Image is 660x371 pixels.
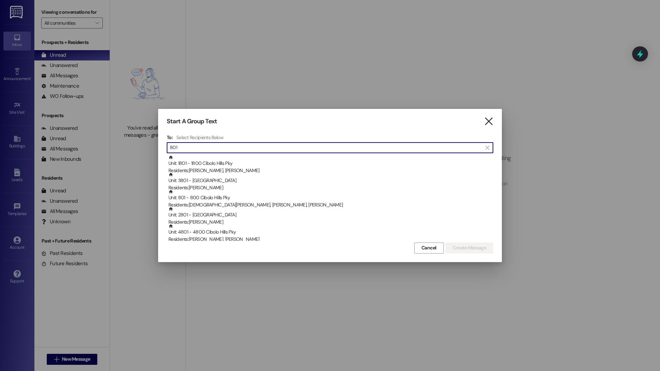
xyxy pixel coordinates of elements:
input: Search for any contact or apartment [170,143,482,153]
div: Unit: 1801 - 1800 Cibolo Hills Pky [168,155,493,175]
div: Unit: 2801 - [GEOGRAPHIC_DATA]Residents:[PERSON_NAME] [167,206,493,224]
button: Create Message [445,243,493,254]
div: Unit: 3801 - [GEOGRAPHIC_DATA]Residents:[PERSON_NAME] [167,172,493,189]
h3: Start A Group Text [167,117,217,125]
button: Clear text [482,143,493,153]
div: Unit: 4801 - 4800 Cibolo Hills Pky [168,224,493,243]
div: Unit: 3801 - [GEOGRAPHIC_DATA] [168,172,493,192]
div: Residents: [PERSON_NAME], [PERSON_NAME] [168,167,493,174]
div: Unit: 2801 - [GEOGRAPHIC_DATA] [168,206,493,226]
i:  [485,145,489,150]
div: Unit: 801 - 800 Cibolo Hills PkyResidents:[DEMOGRAPHIC_DATA][PERSON_NAME], [PERSON_NAME], [PERSON... [167,189,493,206]
div: Unit: 4801 - 4800 Cibolo Hills PkyResidents:[PERSON_NAME], [PERSON_NAME] [167,224,493,241]
h4: Select Recipients Below [176,134,223,140]
span: Cancel [421,244,437,251]
h3: To: [167,134,173,140]
div: Residents: [PERSON_NAME] [168,218,493,226]
div: Residents: [PERSON_NAME] [168,184,493,191]
span: Create Message [453,244,486,251]
i:  [484,118,493,125]
div: Unit: 801 - 800 Cibolo Hills Pky [168,189,493,209]
button: Cancel [414,243,444,254]
div: Residents: [PERSON_NAME], [PERSON_NAME] [168,236,493,243]
div: Unit: 1801 - 1800 Cibolo Hills PkyResidents:[PERSON_NAME], [PERSON_NAME] [167,155,493,172]
div: Residents: [DEMOGRAPHIC_DATA][PERSON_NAME], [PERSON_NAME], [PERSON_NAME] [168,201,493,209]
